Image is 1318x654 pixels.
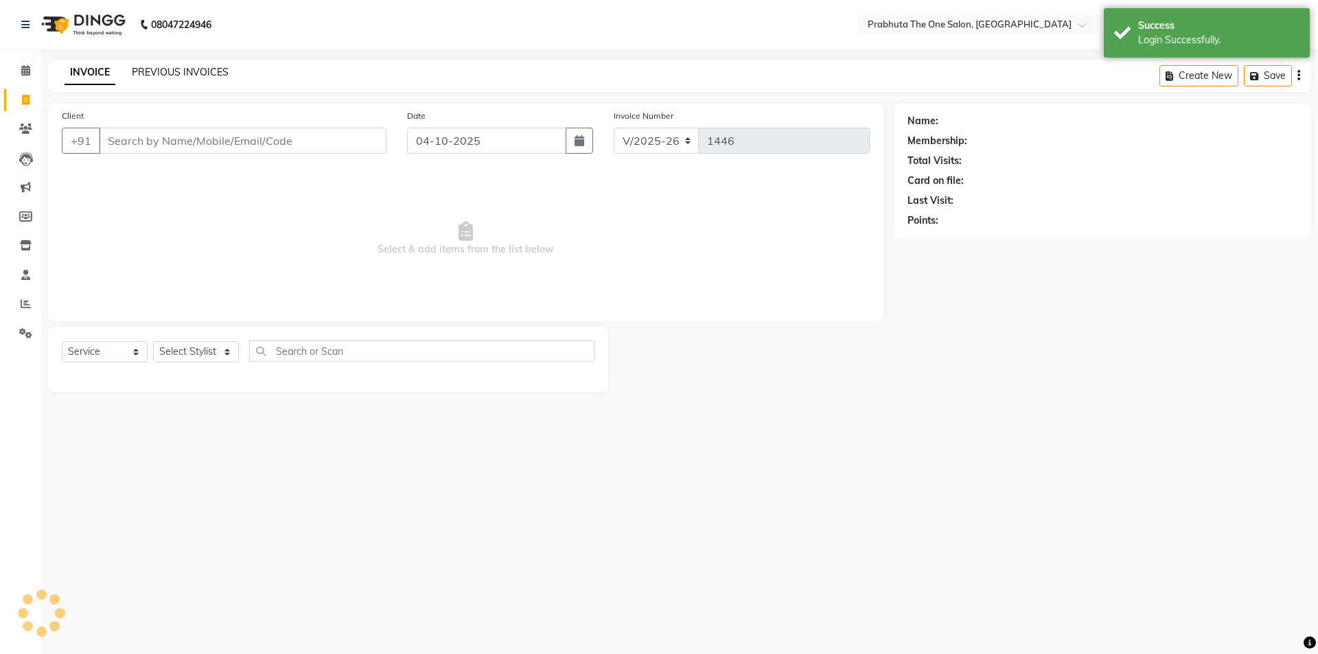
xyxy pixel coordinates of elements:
span: Select & add items from the list below [62,170,870,307]
label: Client [62,110,84,122]
a: INVOICE [65,60,115,85]
div: Total Visits: [907,154,962,168]
input: Search or Scan [249,340,594,362]
img: logo [35,5,129,44]
div: Points: [907,213,938,228]
button: Save [1244,65,1292,86]
div: Card on file: [907,174,964,188]
label: Invoice Number [614,110,673,122]
div: Name: [907,114,938,128]
div: Login Successfully. [1138,33,1299,47]
label: Date [407,110,426,122]
a: PREVIOUS INVOICES [132,66,229,78]
div: Membership: [907,134,967,148]
input: Search by Name/Mobile/Email/Code [99,128,386,154]
button: Create New [1159,65,1238,86]
div: Last Visit: [907,194,953,208]
b: 08047224946 [151,5,211,44]
button: +91 [62,128,100,154]
div: Success [1138,19,1299,33]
